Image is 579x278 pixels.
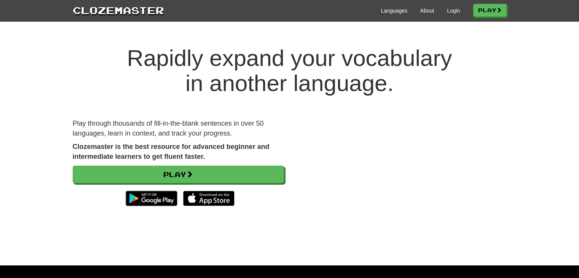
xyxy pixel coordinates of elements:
a: Languages [381,7,407,14]
a: Play [473,4,507,17]
a: Clozemaster [73,3,164,17]
strong: Clozemaster is the best resource for advanced beginner and intermediate learners to get fluent fa... [73,143,270,160]
a: Login [447,7,460,14]
a: About [420,7,434,14]
img: Get it on Google Play [122,187,181,210]
p: Play through thousands of fill-in-the-blank sentences in over 50 languages, learn in context, and... [73,119,284,138]
img: Download_on_the_App_Store_Badge_US-UK_135x40-25178aeef6eb6b83b96f5f2d004eda3bffbb37122de64afbaef7... [183,191,234,206]
a: Play [73,166,284,183]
